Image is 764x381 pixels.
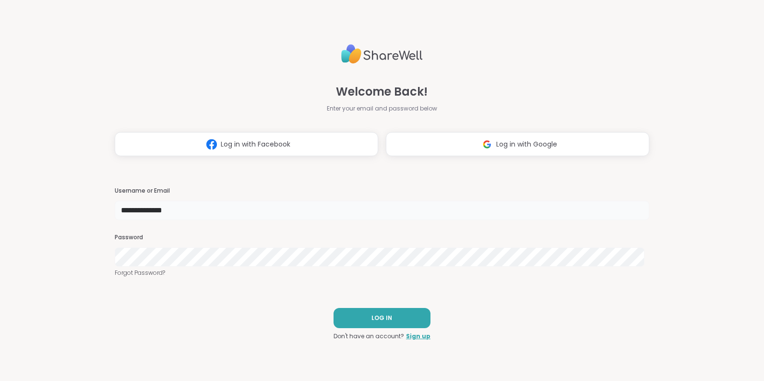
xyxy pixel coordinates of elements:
[371,314,392,322] span: LOG IN
[221,139,290,149] span: Log in with Facebook
[203,135,221,153] img: ShareWell Logomark
[334,308,430,328] button: LOG IN
[115,234,649,242] h3: Password
[496,139,557,149] span: Log in with Google
[115,269,649,277] a: Forgot Password?
[115,187,649,195] h3: Username or Email
[336,83,428,100] span: Welcome Back!
[115,132,378,156] button: Log in with Facebook
[334,332,404,341] span: Don't have an account?
[341,40,423,68] img: ShareWell Logo
[406,332,430,341] a: Sign up
[386,132,649,156] button: Log in with Google
[478,135,496,153] img: ShareWell Logomark
[327,104,437,113] span: Enter your email and password below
